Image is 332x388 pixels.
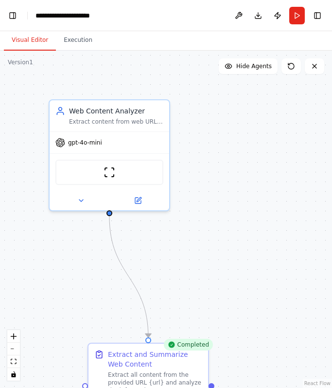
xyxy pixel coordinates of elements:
[104,166,115,178] img: ScrapeWebsiteTool
[8,58,33,66] div: Version 1
[236,62,272,70] span: Hide Agents
[4,30,56,51] button: Visual Editor
[35,11,118,20] nav: breadcrumb
[6,9,19,22] button: Show left sidebar
[7,343,20,355] button: zoom out
[108,350,202,369] div: Extract and Summarize Web Content
[304,381,331,386] a: React Flow attribution
[68,139,102,147] span: gpt-4o-mini
[110,195,165,206] button: Open in side panel
[56,30,100,51] button: Execution
[311,9,324,22] button: Show right sidebar
[7,368,20,381] button: toggle interactivity
[69,118,163,126] div: Extract content from web URLs and create comprehensive summaries highlighting the essential parts...
[7,330,20,343] button: zoom in
[7,355,20,368] button: fit view
[105,216,153,337] g: Edge from bafa04cf-9fbc-4369-981b-91a4b18df42a to c0215930-b3a5-45ea-a860-e44742a27e70
[219,58,278,74] button: Hide Agents
[7,330,20,381] div: React Flow controls
[164,339,213,351] div: Completed
[69,106,163,116] div: Web Content Analyzer
[49,99,170,211] div: Web Content AnalyzerExtract content from web URLs and create comprehensive summaries highlighting...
